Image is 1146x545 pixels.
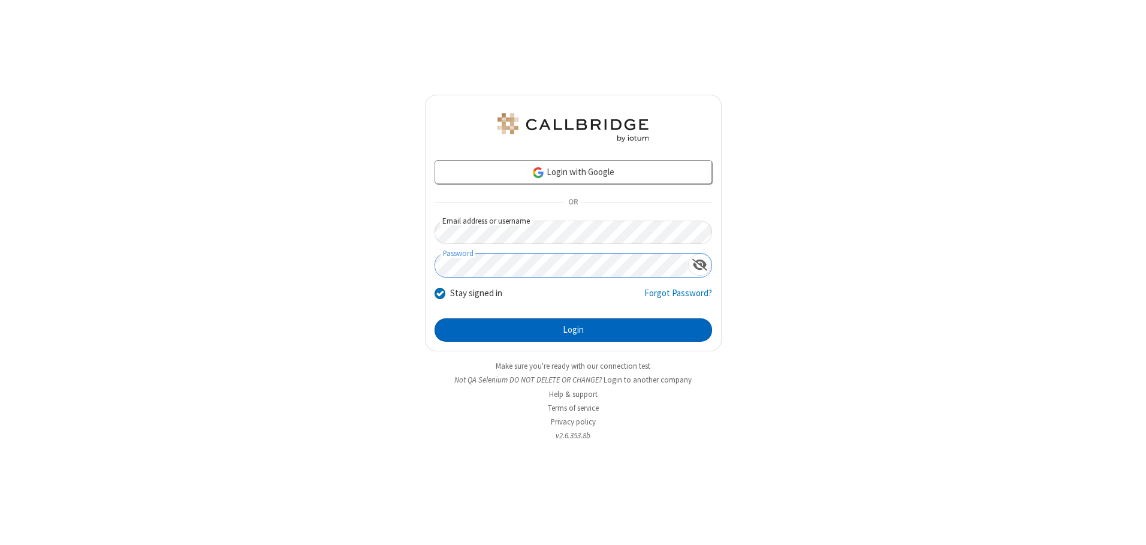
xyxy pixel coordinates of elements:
img: google-icon.png [532,166,545,179]
button: Login [435,318,712,342]
a: Login with Google [435,160,712,184]
a: Forgot Password? [644,287,712,309]
input: Password [435,254,688,277]
input: Email address or username [435,221,712,244]
a: Terms of service [548,403,599,413]
a: Make sure you're ready with our connection test [496,361,650,371]
span: OR [563,194,583,211]
button: Login to another company [604,374,692,386]
img: QA Selenium DO NOT DELETE OR CHANGE [495,113,651,142]
label: Stay signed in [450,287,502,300]
a: Privacy policy [551,417,596,427]
div: Show password [688,254,711,276]
li: v2.6.353.8b [425,430,722,441]
a: Help & support [549,389,598,399]
li: Not QA Selenium DO NOT DELETE OR CHANGE? [425,374,722,386]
